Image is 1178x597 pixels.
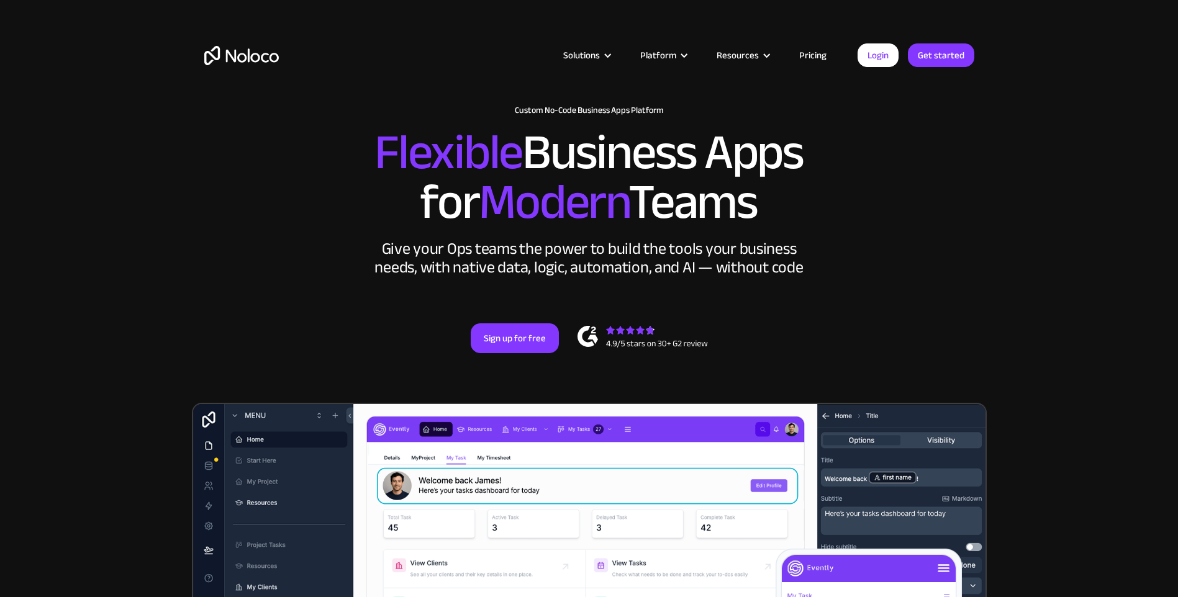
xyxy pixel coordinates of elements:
a: home [204,46,279,65]
a: Sign up for free [471,323,559,353]
a: Pricing [784,47,842,63]
span: Modern [479,156,628,248]
div: Give your Ops teams the power to build the tools your business needs, with native data, logic, au... [372,240,807,277]
span: Flexible [374,106,522,199]
div: Platform [640,47,676,63]
div: Platform [625,47,701,63]
a: Get started [908,43,974,67]
div: Solutions [548,47,625,63]
div: Solutions [563,47,600,63]
a: Login [858,43,899,67]
div: Resources [717,47,759,63]
div: Resources [701,47,784,63]
h2: Business Apps for Teams [204,128,974,227]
